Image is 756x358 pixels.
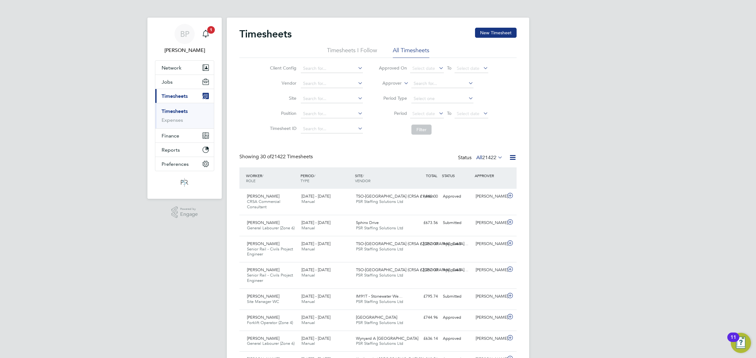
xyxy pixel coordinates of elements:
[162,108,188,114] a: Timesheets
[356,320,403,325] span: PSR Staffing Solutions Ltd
[411,125,432,135] button: Filter
[356,294,403,299] span: IM91T - Stonewater We…
[301,267,330,272] span: [DATE] - [DATE]
[301,94,363,103] input: Search for...
[482,154,496,161] span: 21422
[356,299,403,304] span: PSR Staffing Solutions Ltd
[356,336,418,341] span: Wynyard A [GEOGRAPHIC_DATA]
[408,191,440,202] div: £1,840.00
[301,199,315,204] span: Manual
[356,267,468,272] span: TSO-[GEOGRAPHIC_DATA] (CRSA / [GEOGRAPHIC_DATA]…
[155,24,214,54] a: BP[PERSON_NAME]
[730,337,736,345] div: 11
[268,126,296,131] label: Timesheet ID
[476,154,503,161] label: All
[301,315,330,320] span: [DATE] - [DATE]
[162,93,188,99] span: Timesheets
[247,336,279,341] span: [PERSON_NAME]
[301,246,315,252] span: Manual
[440,333,473,344] div: Approved
[473,239,506,249] div: [PERSON_NAME]
[162,133,179,139] span: Finance
[207,26,215,34] span: 1
[301,294,330,299] span: [DATE] - [DATE]
[301,225,315,231] span: Manual
[408,291,440,302] div: £795.74
[155,61,214,75] button: Network
[247,299,279,304] span: Site Manager WC
[268,65,296,71] label: Client Config
[268,110,296,116] label: Position
[473,191,506,202] div: [PERSON_NAME]
[301,272,315,278] span: Manual
[445,109,453,117] span: To
[440,170,473,181] div: STATUS
[356,193,438,199] span: TSO-[GEOGRAPHIC_DATA] (CRSA / Aston…
[247,315,279,320] span: [PERSON_NAME]
[239,154,314,160] div: Showing
[356,220,379,225] span: Sphinx Drive
[457,111,479,116] span: Select date
[356,246,403,252] span: PSR Staffing Solutions Ltd
[408,312,440,323] div: £744.96
[314,173,315,178] span: /
[155,177,214,187] a: Go to home page
[440,291,473,302] div: Submitted
[247,341,295,346] span: General Labourer (Zone 6)
[155,129,214,143] button: Finance
[457,65,479,71] span: Select date
[162,147,180,153] span: Reports
[162,161,189,167] span: Preferences
[301,109,363,118] input: Search for...
[171,206,198,218] a: Powered byEngage
[180,212,198,217] span: Engage
[473,170,506,181] div: APPROVER
[155,103,214,128] div: Timesheets
[155,89,214,103] button: Timesheets
[440,218,473,228] div: Submitted
[301,241,330,246] span: [DATE] - [DATE]
[244,170,299,186] div: WORKER
[180,30,189,38] span: BP
[239,28,292,40] h2: Timesheets
[155,143,214,157] button: Reports
[301,341,315,346] span: Manual
[440,191,473,202] div: Approved
[440,312,473,323] div: Approved
[247,241,279,246] span: [PERSON_NAME]
[247,267,279,272] span: [PERSON_NAME]
[247,320,293,325] span: Forklift Operator (Zone 4)
[473,291,506,302] div: [PERSON_NAME]
[162,117,183,123] a: Expenses
[363,173,364,178] span: /
[356,199,403,204] span: PSR Staffing Solutions Ltd
[247,246,293,257] span: Senior Rail - Civils Project Engineer
[445,64,453,72] span: To
[155,75,214,89] button: Jobs
[373,80,402,87] label: Approver
[379,65,407,71] label: Approved On
[440,239,473,249] div: Approved
[379,95,407,101] label: Period Type
[247,220,279,225] span: [PERSON_NAME]
[199,24,212,44] a: 1
[440,265,473,275] div: Approved
[247,193,279,199] span: [PERSON_NAME]
[162,65,181,71] span: Network
[356,341,403,346] span: PSR Staffing Solutions Ltd
[301,79,363,88] input: Search for...
[412,111,435,116] span: Select date
[356,225,403,231] span: PSR Staffing Solutions Ltd
[155,47,214,54] span: Ben Perkin
[408,265,440,275] div: £2,052.00
[473,333,506,344] div: [PERSON_NAME]
[301,125,363,133] input: Search for...
[393,47,429,58] li: All Timesheets
[458,154,504,162] div: Status
[475,28,517,38] button: New Timesheet
[180,206,198,212] span: Powered by
[412,65,435,71] span: Select date
[408,218,440,228] div: £673.56
[731,333,751,353] button: Open Resource Center, 11 new notifications
[379,110,407,116] label: Period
